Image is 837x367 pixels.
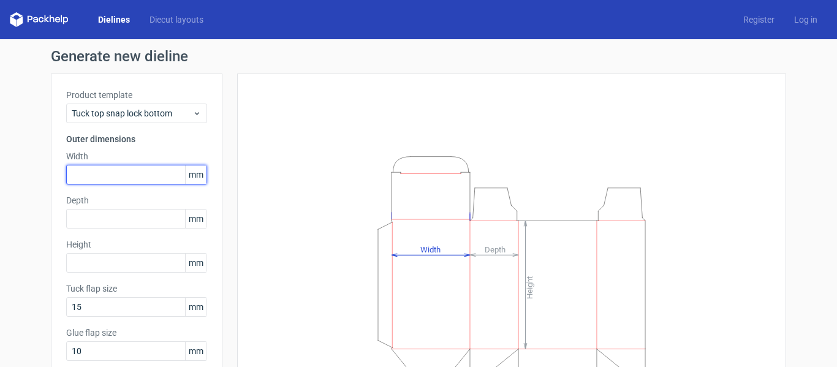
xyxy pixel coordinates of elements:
[185,254,206,272] span: mm
[66,150,207,162] label: Width
[88,13,140,26] a: Dielines
[733,13,784,26] a: Register
[66,89,207,101] label: Product template
[784,13,827,26] a: Log in
[525,276,534,298] tspan: Height
[185,165,206,184] span: mm
[140,13,213,26] a: Diecut layouts
[485,244,506,254] tspan: Depth
[185,210,206,228] span: mm
[66,282,207,295] label: Tuck flap size
[72,107,192,119] span: Tuck top snap lock bottom
[66,194,207,206] label: Depth
[185,342,206,360] span: mm
[185,298,206,316] span: mm
[66,327,207,339] label: Glue flap size
[66,238,207,251] label: Height
[420,244,441,254] tspan: Width
[51,49,786,64] h1: Generate new dieline
[66,133,207,145] h3: Outer dimensions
